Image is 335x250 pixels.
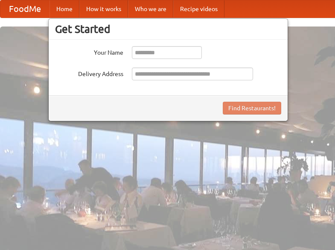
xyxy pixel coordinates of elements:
[55,46,123,57] label: Your Name
[128,0,173,18] a: Who we are
[173,0,224,18] a: Recipe videos
[55,23,281,35] h3: Get Started
[223,102,281,115] button: Find Restaurants!
[0,0,50,18] a: FoodMe
[50,0,79,18] a: Home
[55,68,123,78] label: Delivery Address
[79,0,128,18] a: How it works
